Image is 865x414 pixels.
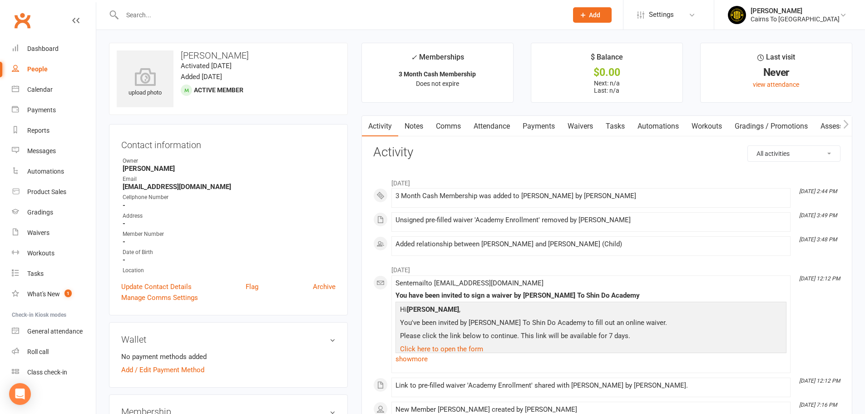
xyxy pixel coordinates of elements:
[123,248,336,257] div: Date of Birth
[467,116,516,137] a: Attendance
[12,141,96,161] a: Messages
[27,290,60,298] div: What's New
[751,7,840,15] div: [PERSON_NAME]
[12,202,96,223] a: Gradings
[123,165,336,173] strong: [PERSON_NAME]
[516,116,561,137] a: Payments
[12,223,96,243] a: Waivers
[539,68,674,77] div: $0.00
[119,9,561,21] input: Search...
[27,147,56,155] div: Messages
[12,243,96,264] a: Workouts
[395,279,544,287] span: Sent email to [EMAIL_ADDRESS][DOMAIN_NAME]
[561,116,599,137] a: Waivers
[123,157,336,165] div: Owner
[313,281,336,292] a: Archive
[728,116,814,137] a: Gradings / Promotions
[123,175,336,184] div: Email
[799,212,837,219] i: [DATE] 3:49 PM
[395,192,786,200] div: 3 Month Cash Membership was added to [PERSON_NAME] by [PERSON_NAME]
[599,116,631,137] a: Tasks
[12,362,96,383] a: Class kiosk mode
[27,106,56,114] div: Payments
[12,100,96,120] a: Payments
[12,321,96,342] a: General attendance kiosk mode
[123,256,336,264] strong: -
[12,59,96,80] a: People
[121,351,336,362] li: No payment methods added
[123,201,336,209] strong: -
[799,188,837,195] i: [DATE] 2:44 PM
[27,168,64,175] div: Automations
[395,216,786,224] div: Unsigned pre-filled waiver 'Academy Enrollment' removed by [PERSON_NAME]
[591,51,623,68] div: $ Balance
[121,281,192,292] a: Update Contact Details
[395,382,786,389] div: Link to pre-filled waiver 'Academy Enrollment' shared with [PERSON_NAME] by [PERSON_NAME].
[27,209,53,216] div: Gradings
[395,353,786,365] a: show more
[799,402,837,408] i: [DATE] 7:16 PM
[373,145,840,160] h3: Activity
[123,266,336,275] div: Location
[11,9,34,32] a: Clubworx
[799,236,837,243] i: [DATE] 3:48 PM
[799,378,840,384] i: [DATE] 12:12 PM
[194,86,243,94] span: Active member
[411,51,464,68] div: Memberships
[123,238,336,246] strong: -
[121,292,198,303] a: Manage Comms Settings
[398,304,784,317] p: Hi ,
[373,260,840,275] li: [DATE]
[27,348,49,355] div: Roll call
[27,188,66,195] div: Product Sales
[246,281,258,292] a: Flag
[395,406,786,414] div: New Member [PERSON_NAME] created by [PERSON_NAME]
[362,116,398,137] a: Activity
[27,328,83,335] div: General attendance
[709,68,844,77] div: Never
[12,120,96,141] a: Reports
[573,7,612,23] button: Add
[398,317,784,330] p: You've been invited by [PERSON_NAME] To Shin Do Academy to fill out an online waiver.
[121,334,336,344] h3: Wallet
[416,80,459,87] span: Does not expire
[539,80,674,94] p: Next: n/a Last: n/a
[27,369,67,376] div: Class check-in
[123,183,336,191] strong: [EMAIL_ADDRESS][DOMAIN_NAME]
[27,45,59,52] div: Dashboard
[430,116,467,137] a: Comms
[12,182,96,202] a: Product Sales
[395,292,786,299] div: You have been invited to sign a waiver by [PERSON_NAME] To Shin Do Academy
[398,330,784,344] p: Please click the link below to continue. This link will be available for 7 days.
[27,229,49,236] div: Waivers
[123,230,336,239] div: Member Number
[27,127,49,134] div: Reports
[12,161,96,182] a: Automations
[407,305,459,314] strong: [PERSON_NAME]
[399,70,476,78] strong: 3 Month Cash Membership
[123,219,336,228] strong: -
[12,80,96,100] a: Calendar
[589,11,600,19] span: Add
[649,5,674,25] span: Settings
[395,240,786,248] div: Added relationship between [PERSON_NAME] and [PERSON_NAME] (Child)
[373,174,840,188] li: [DATE]
[400,345,483,353] a: Click here to open the form
[27,65,48,73] div: People
[123,193,336,202] div: Cellphone Number
[631,116,685,137] a: Automations
[753,81,799,88] a: view attendance
[799,275,840,282] i: [DATE] 12:12 PM
[27,270,44,277] div: Tasks
[728,6,746,24] img: thumb_image1727132034.png
[121,136,336,150] h3: Contact information
[181,62,232,70] time: Activated [DATE]
[27,86,53,93] div: Calendar
[27,249,54,257] div: Workouts
[751,15,840,23] div: Cairns To [GEOGRAPHIC_DATA]
[64,289,72,297] span: 1
[12,264,96,284] a: Tasks
[12,39,96,59] a: Dashboard
[398,116,430,137] a: Notes
[757,51,795,68] div: Last visit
